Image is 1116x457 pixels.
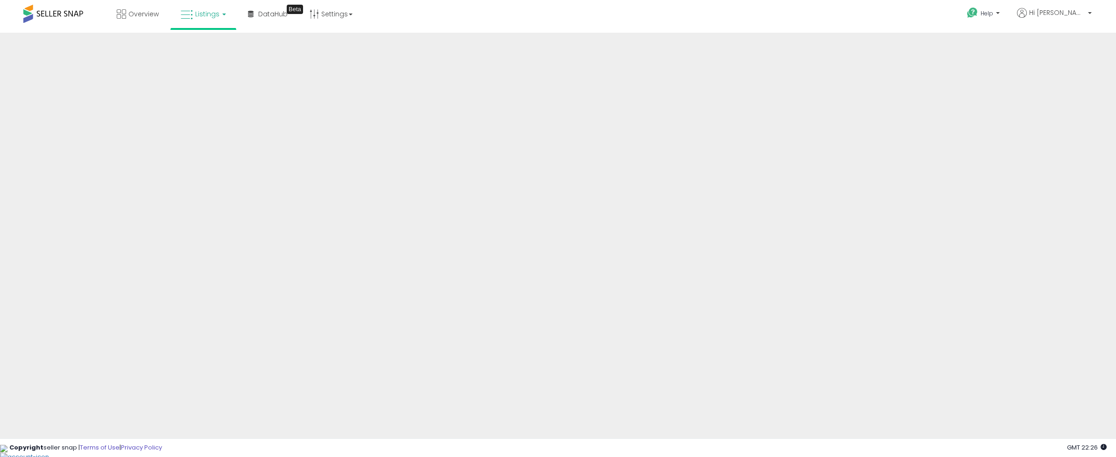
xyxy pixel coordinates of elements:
[1029,8,1085,17] span: Hi [PERSON_NAME]
[195,9,219,19] span: Listings
[981,9,993,17] span: Help
[1017,8,1092,29] a: Hi [PERSON_NAME]
[128,9,159,19] span: Overview
[287,5,303,14] div: Tooltip anchor
[967,7,978,19] i: Get Help
[258,9,288,19] span: DataHub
